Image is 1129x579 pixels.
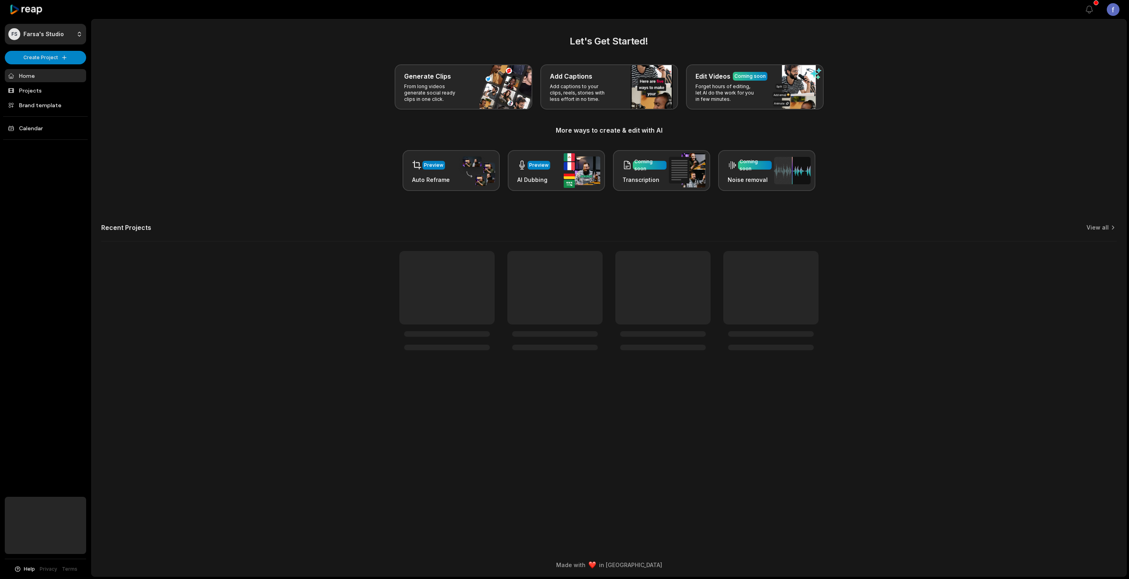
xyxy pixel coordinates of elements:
[23,31,64,38] p: Farsa's Studio
[404,71,451,81] h3: Generate Clips
[1087,224,1109,232] a: View all
[550,83,611,102] p: Add captions to your clips, reels, stories with less effort in no time.
[696,83,757,102] p: Forget hours of editing, let AI do the work for you in few minutes.
[728,176,772,184] h3: Noise removal
[5,69,86,82] a: Home
[740,158,770,172] div: Coming soon
[550,71,592,81] h3: Add Captions
[404,83,466,102] p: From long videos generate social ready clips in one click.
[529,162,549,169] div: Preview
[5,84,86,97] a: Projects
[696,71,730,81] h3: Edit Videos
[774,157,811,184] img: noise_removal.png
[99,561,1119,569] div: Made with in [GEOGRAPHIC_DATA]
[62,565,77,573] a: Terms
[459,155,495,186] img: auto_reframe.png
[8,28,20,40] div: FS
[589,562,596,569] img: heart emoji
[101,224,151,232] h2: Recent Projects
[5,122,86,135] a: Calendar
[101,125,1117,135] h3: More ways to create & edit with AI
[734,73,766,80] div: Coming soon
[24,565,35,573] span: Help
[634,158,665,172] div: Coming soon
[101,34,1117,48] h2: Let's Get Started!
[622,176,667,184] h3: Transcription
[517,176,550,184] h3: AI Dubbing
[669,153,705,187] img: transcription.png
[14,565,35,573] button: Help
[5,98,86,112] a: Brand template
[424,162,443,169] div: Preview
[564,153,600,188] img: ai_dubbing.png
[5,51,86,64] button: Create Project
[40,565,57,573] a: Privacy
[412,176,450,184] h3: Auto Reframe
